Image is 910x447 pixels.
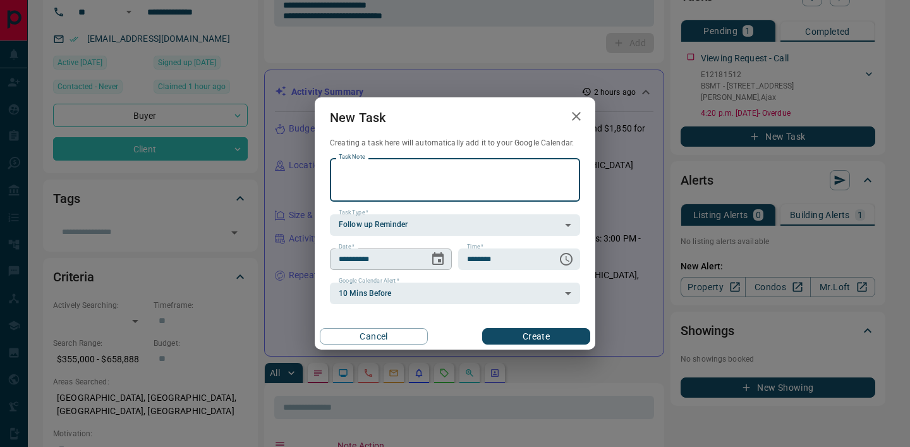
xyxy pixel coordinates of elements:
div: Follow up Reminder [330,214,580,236]
button: Choose date, selected date is Sep 17, 2025 [425,247,451,272]
label: Time [467,243,483,251]
p: Creating a task here will automatically add it to your Google Calendar. [330,138,580,149]
button: Choose time, selected time is 6:00 AM [554,247,579,272]
label: Task Type [339,209,368,217]
label: Date [339,243,355,251]
label: Task Note [339,153,365,161]
label: Google Calendar Alert [339,277,399,285]
button: Cancel [320,328,428,345]
h2: New Task [315,97,401,138]
div: 10 Mins Before [330,283,580,304]
button: Create [482,328,590,345]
